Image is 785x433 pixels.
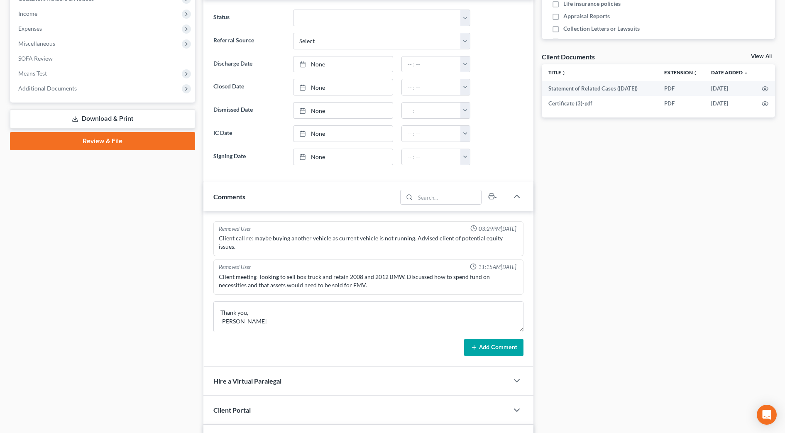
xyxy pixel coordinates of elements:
[209,10,289,26] label: Status
[219,273,518,289] div: Client meeting- looking to sell box truck and retain 2008 and 2012 BMW. Discussed how to spend fu...
[219,225,251,233] div: Removed User
[10,109,195,129] a: Download & Print
[293,56,393,72] a: None
[542,81,658,96] td: Statement of Related Cases ([DATE])
[209,102,289,119] label: Dismissed Date
[18,25,42,32] span: Expenses
[711,69,748,76] a: Date Added expand_more
[479,225,516,233] span: 03:29PM[DATE]
[18,40,55,47] span: Miscellaneous
[658,81,704,96] td: PDF
[219,234,518,251] div: Client call re: maybe buying another vehicle as current vehicle is not running. Advised client of...
[209,125,289,142] label: IC Date
[563,24,640,33] span: Collection Letters or Lawsuits
[704,96,755,111] td: [DATE]
[542,96,658,111] td: Certificate (3)-pdf
[213,193,245,201] span: Comments
[293,103,393,118] a: None
[548,69,566,76] a: Titleunfold_more
[18,10,37,17] span: Income
[542,52,595,61] div: Client Documents
[209,33,289,49] label: Referral Source
[693,71,698,76] i: unfold_more
[402,103,461,118] input: -- : --
[213,406,251,414] span: Client Portal
[219,263,251,271] div: Removed User
[213,377,281,385] span: Hire a Virtual Paralegal
[293,79,393,95] a: None
[18,85,77,92] span: Additional Documents
[561,71,566,76] i: unfold_more
[209,79,289,95] label: Closed Date
[664,69,698,76] a: Extensionunfold_more
[18,55,53,62] span: SOFA Review
[563,37,586,45] span: Payment
[415,190,481,204] input: Search...
[478,263,516,271] span: 11:15AM[DATE]
[209,56,289,73] label: Discharge Date
[10,132,195,150] a: Review & File
[563,12,610,20] span: Appraisal Reports
[293,126,393,142] a: None
[293,149,393,165] a: None
[658,96,704,111] td: PDF
[209,149,289,165] label: Signing Date
[402,79,461,95] input: -- : --
[464,339,523,356] button: Add Comment
[757,405,777,425] div: Open Intercom Messenger
[402,149,461,165] input: -- : --
[704,81,755,96] td: [DATE]
[12,51,195,66] a: SOFA Review
[751,54,772,59] a: View All
[402,56,461,72] input: -- : --
[743,71,748,76] i: expand_more
[18,70,47,77] span: Means Test
[402,126,461,142] input: -- : --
